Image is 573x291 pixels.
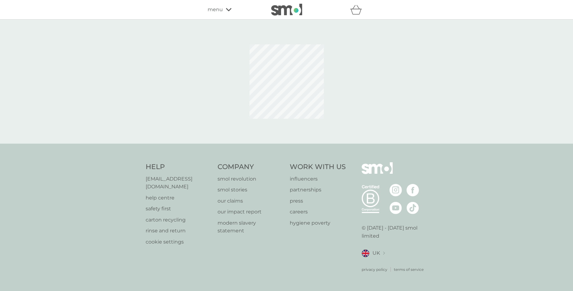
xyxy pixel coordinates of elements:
a: help centre [146,194,212,202]
h4: Company [218,162,284,172]
a: careers [290,208,346,216]
a: rinse and return [146,227,212,235]
a: modern slavery statement [218,219,284,235]
a: safety first [146,205,212,213]
a: privacy policy [362,266,387,272]
a: smol revolution [218,175,284,183]
a: carton recycling [146,216,212,224]
h4: Work With Us [290,162,346,172]
a: cookie settings [146,238,212,246]
span: UK [372,249,380,257]
span: menu [208,6,223,14]
img: visit the smol Facebook page [407,184,419,196]
img: smol [362,162,393,183]
a: our impact report [218,208,284,216]
img: smol [271,4,302,16]
p: © [DATE] - [DATE] smol limited [362,224,428,240]
a: terms of service [394,266,424,272]
img: visit the smol Youtube page [390,202,402,214]
a: partnerships [290,186,346,194]
a: influencers [290,175,346,183]
img: select a new location [383,252,385,255]
a: [EMAIL_ADDRESS][DOMAIN_NAME] [146,175,212,191]
a: press [290,197,346,205]
a: smol stories [218,186,284,194]
h4: Help [146,162,212,172]
img: visit the smol Tiktok page [407,202,419,214]
img: visit the smol Instagram page [390,184,402,196]
img: UK flag [362,249,369,257]
a: our claims [218,197,284,205]
a: hygiene poverty [290,219,346,227]
div: basket [350,3,366,16]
